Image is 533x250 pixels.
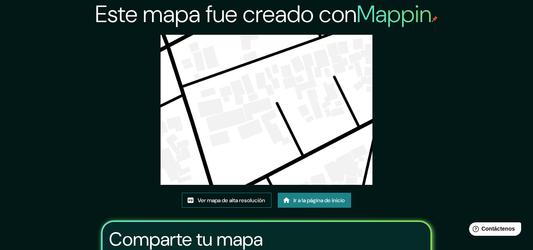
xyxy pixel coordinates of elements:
[198,197,265,204] font: Ver mapa de alta resolución
[182,193,271,208] a: Ver mapa de alta resolución
[463,219,524,241] iframe: Lanzador de widgets de ayuda
[161,35,372,185] img: created-map
[432,16,438,22] img: pin de mapeo
[294,197,345,204] font: Ir a la página de inicio
[278,193,351,208] a: Ir a la página de inicio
